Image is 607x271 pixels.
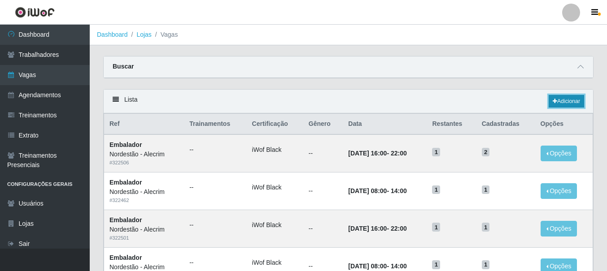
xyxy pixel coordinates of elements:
[189,220,241,230] ul: --
[549,95,584,108] a: Adicionar
[109,187,179,197] div: Nordestão - Alecrim
[136,31,151,38] a: Lojas
[391,187,407,194] time: 14:00
[15,7,55,18] img: CoreUI Logo
[252,258,298,267] li: iWof Black
[541,183,577,199] button: Opções
[482,185,490,194] span: 1
[432,223,440,232] span: 1
[535,114,593,135] th: Opções
[152,30,178,39] li: Vagas
[476,114,535,135] th: Cadastradas
[303,210,343,247] td: --
[252,220,298,230] li: iWof Black
[348,150,406,157] strong: -
[252,183,298,192] li: iWof Black
[252,145,298,155] li: iWof Black
[348,262,406,270] strong: -
[113,63,134,70] strong: Buscar
[348,187,406,194] strong: -
[391,262,407,270] time: 14:00
[109,225,179,234] div: Nordestão - Alecrim
[348,225,406,232] strong: -
[348,225,387,232] time: [DATE] 16:00
[541,221,577,237] button: Opções
[104,90,593,113] div: Lista
[391,150,407,157] time: 22:00
[189,145,241,155] ul: --
[104,114,184,135] th: Ref
[109,216,142,224] strong: Embalador
[348,187,387,194] time: [DATE] 08:00
[184,114,246,135] th: Trainamentos
[109,141,142,148] strong: Embalador
[541,146,577,161] button: Opções
[97,31,128,38] a: Dashboard
[432,260,440,269] span: 1
[432,185,440,194] span: 1
[432,148,440,157] span: 1
[109,179,142,186] strong: Embalador
[189,258,241,267] ul: --
[109,234,179,242] div: # 322501
[189,183,241,192] ul: --
[482,223,490,232] span: 1
[303,172,343,210] td: --
[109,197,179,204] div: # 322462
[247,114,303,135] th: Certificação
[303,114,343,135] th: Gênero
[482,260,490,269] span: 1
[482,148,490,157] span: 2
[90,25,607,45] nav: breadcrumb
[348,262,387,270] time: [DATE] 08:00
[109,159,179,167] div: # 322506
[109,254,142,261] strong: Embalador
[343,114,427,135] th: Data
[109,150,179,159] div: Nordestão - Alecrim
[391,225,407,232] time: 22:00
[427,114,476,135] th: Restantes
[303,134,343,172] td: --
[348,150,387,157] time: [DATE] 16:00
